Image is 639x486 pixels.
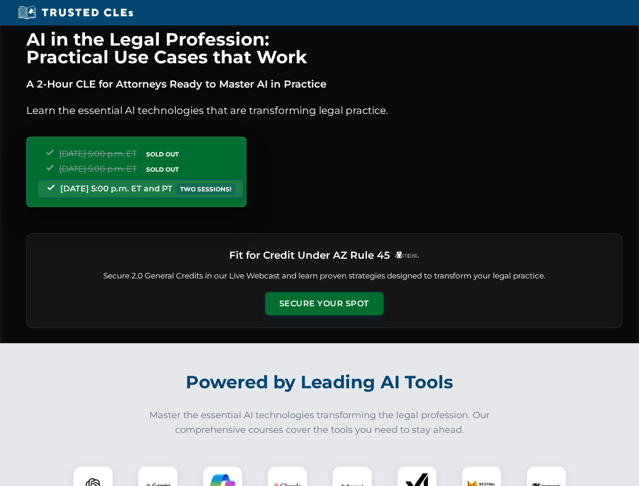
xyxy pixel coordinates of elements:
[26,102,622,118] p: Learn the essential AI technologies that are transforming legal practice.
[26,30,622,66] h1: AI in the Legal Profession: Practical Use Cases that Work
[59,149,137,158] span: [DATE] 5:00 p.m. ET
[26,76,622,92] p: A 2-Hour CLE for Attorneys Ready to Master AI in Practice
[394,251,419,259] img: Logo
[265,292,384,315] button: Secure Your Spot
[59,164,137,174] span: [DATE] 5:00 p.m. ET
[229,246,390,264] h3: Fit for Credit Under AZ Rule 45
[15,5,136,20] img: Trusted CLEs
[39,364,600,400] h2: Powered by Leading AI Tools
[39,270,610,282] p: Secure 2.0 General Credits in our Live Webcast and learn proven strategies designed to transform ...
[143,164,182,175] span: SOLD OUT
[143,149,182,159] span: SOLD OUT
[143,408,497,437] p: Master the essential AI technologies transforming the legal profession. Our comprehensive courses...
